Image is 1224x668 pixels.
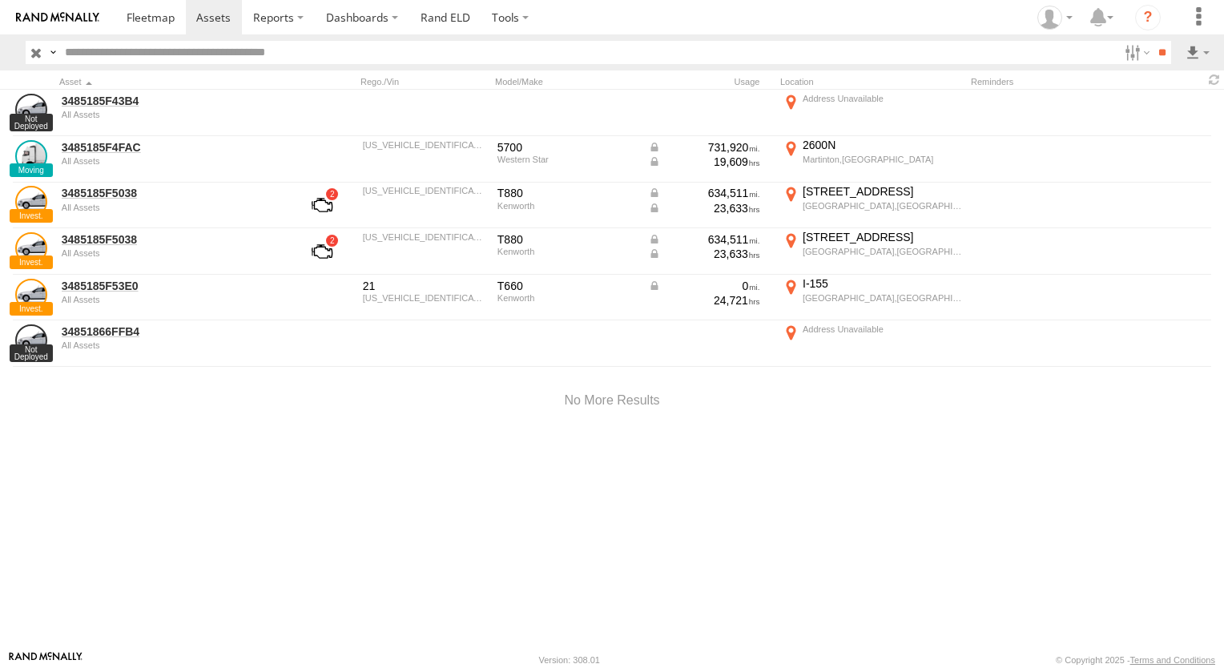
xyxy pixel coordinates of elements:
[15,186,47,218] a: View Asset Details
[803,230,962,244] div: [STREET_ADDRESS]
[15,324,47,356] a: View Asset Details
[1135,5,1161,30] i: ?
[497,140,637,155] div: 5700
[648,293,760,308] div: 24,721
[803,184,962,199] div: [STREET_ADDRESS]
[62,279,281,293] a: 3485185F53E0
[497,201,637,211] div: Kenworth
[363,232,486,242] div: 1XKZDP9X4JJ214655
[15,140,47,172] a: View Asset Details
[16,12,99,23] img: rand-logo.svg
[62,248,281,258] div: undefined
[1184,41,1211,64] label: Export results as...
[497,293,637,303] div: Kenworth
[497,155,637,164] div: Western Star
[62,324,281,339] a: 34851866FFB4
[495,76,639,87] div: Model/Make
[1130,655,1215,665] a: Terms and Conditions
[1205,72,1224,87] span: Refresh
[62,110,281,119] div: undefined
[780,138,964,181] label: Click to View Current Location
[46,41,59,64] label: Search Query
[803,200,962,211] div: [GEOGRAPHIC_DATA],[GEOGRAPHIC_DATA]
[648,247,760,261] div: Data from Vehicle CANbus
[62,94,281,108] a: 3485185F43B4
[62,203,281,212] div: undefined
[497,247,637,256] div: Kenworth
[360,76,489,87] div: Rego./Vin
[1118,41,1153,64] label: Search Filter Options
[62,156,281,166] div: undefined
[62,295,281,304] div: undefined
[803,246,962,257] div: [GEOGRAPHIC_DATA],[GEOGRAPHIC_DATA]
[780,230,964,273] label: Click to View Current Location
[497,279,637,293] div: T660
[648,232,760,247] div: Data from Vehicle CANbus
[15,279,47,311] a: View Asset Details
[292,186,352,224] a: View Asset with Fault/s
[62,340,281,350] div: undefined
[648,140,760,155] div: Data from Vehicle CANbus
[971,76,1094,87] div: Reminders
[497,186,637,200] div: T880
[363,140,486,150] div: 5KJJBHD5XGLHK3274
[803,154,962,165] div: Martinton,[GEOGRAPHIC_DATA]
[9,652,83,668] a: Visit our Website
[62,140,281,155] a: 3485185F4FAC
[780,76,964,87] div: Location
[363,186,486,195] div: 1XKZDP9X4JJ214655
[539,655,600,665] div: Version: 308.01
[292,232,352,271] a: View Asset with Fault/s
[780,184,964,227] label: Click to View Current Location
[780,276,964,320] label: Click to View Current Location
[803,276,962,291] div: I-155
[363,293,486,303] div: 1XKAD49X8FJ461759
[648,201,760,215] div: Data from Vehicle CANbus
[648,155,760,169] div: Data from Vehicle CANbus
[780,91,964,135] label: Click to View Current Location
[648,186,760,200] div: Data from Vehicle CANbus
[363,279,486,293] div: 21
[780,322,964,365] label: Click to View Current Location
[803,292,962,304] div: [GEOGRAPHIC_DATA],[GEOGRAPHIC_DATA]
[803,138,962,152] div: 2600N
[15,94,47,126] a: View Asset Details
[62,232,281,247] a: 3485185F5038
[648,279,760,293] div: Data from Vehicle CANbus
[62,186,281,200] a: 3485185F5038
[1032,6,1078,30] div: Cole Grenlund
[59,76,284,87] div: Click to Sort
[15,232,47,264] a: View Asset Details
[646,76,774,87] div: Usage
[497,232,637,247] div: T880
[1056,655,1215,665] div: © Copyright 2025 -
